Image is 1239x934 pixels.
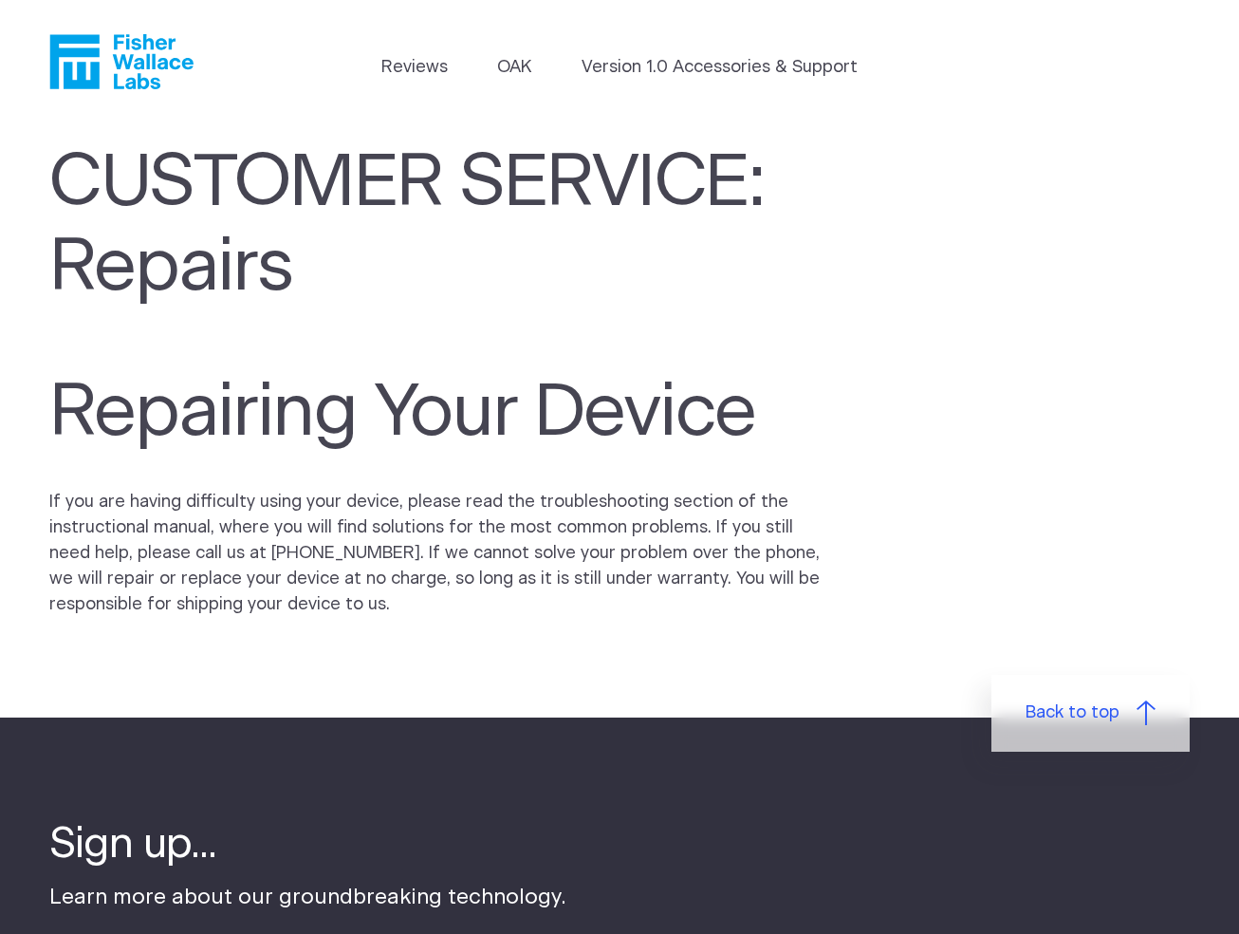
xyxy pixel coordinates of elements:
[582,55,858,81] a: Version 1.0 Accessories & Support
[381,55,448,81] a: Reviews
[991,675,1190,752] a: Back to top
[49,140,808,309] h1: CUSTOMER SERVICE: Repairs
[49,34,194,89] a: Fisher Wallace
[49,370,808,455] h1: Repairing Your Device
[49,494,820,613] span: If you are having difficulty using your device, please read the troubleshooting section of the in...
[49,816,566,873] h4: Sign up...
[497,55,531,81] a: OAK
[1026,700,1119,726] span: Back to top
